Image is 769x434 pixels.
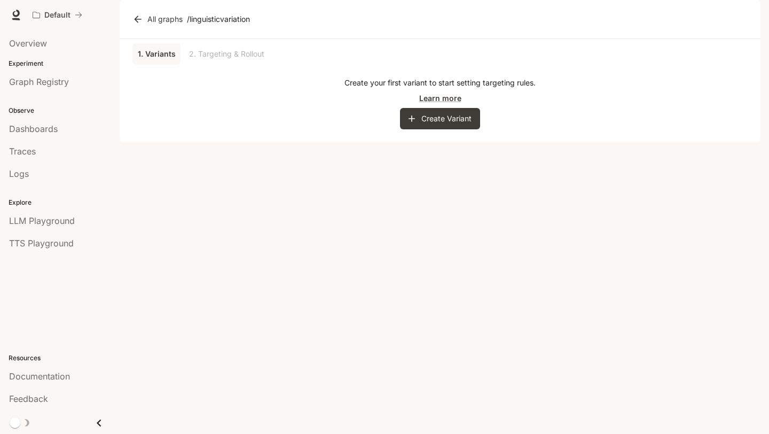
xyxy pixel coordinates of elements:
p: Create your first variant to start setting targeting rules. [344,77,536,88]
button: Create Variant [400,108,480,129]
a: All graphs [130,9,187,30]
div: lab API tabs example [132,43,748,65]
button: All workspaces [28,4,87,26]
a: 1. Variants [132,43,181,65]
p: / linguisticvariation [187,14,250,25]
a: Learn more [419,92,461,104]
p: Default [44,11,70,20]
